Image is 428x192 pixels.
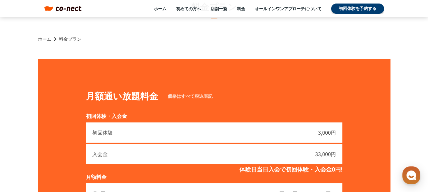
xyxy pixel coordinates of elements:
a: ホーム [38,36,51,42]
h2: 月額通い放題料金 [86,90,158,102]
p: 入会金 [92,150,108,157]
p: 33,000円 [315,150,336,157]
p: 初回体験・入会金 [86,113,127,120]
a: ホーム [154,6,166,12]
p: 初回体験 [92,129,113,136]
a: 料金 [237,6,245,12]
a: 初回体験を予約する [331,4,384,14]
a: 店舗一覧 [211,6,227,12]
a: 初めての方へ [176,6,201,12]
p: 価格はすべて税込表記 [168,93,213,99]
i: keyboard_arrow_right [51,35,59,43]
p: 月額料金 [86,173,106,180]
a: オールインワンアプローチについて [255,6,322,12]
p: 3,000円 [318,129,336,136]
p: 料金プラン [59,36,81,42]
p: 体験日当日入会で初回体験・入会金0円! [86,165,342,173]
